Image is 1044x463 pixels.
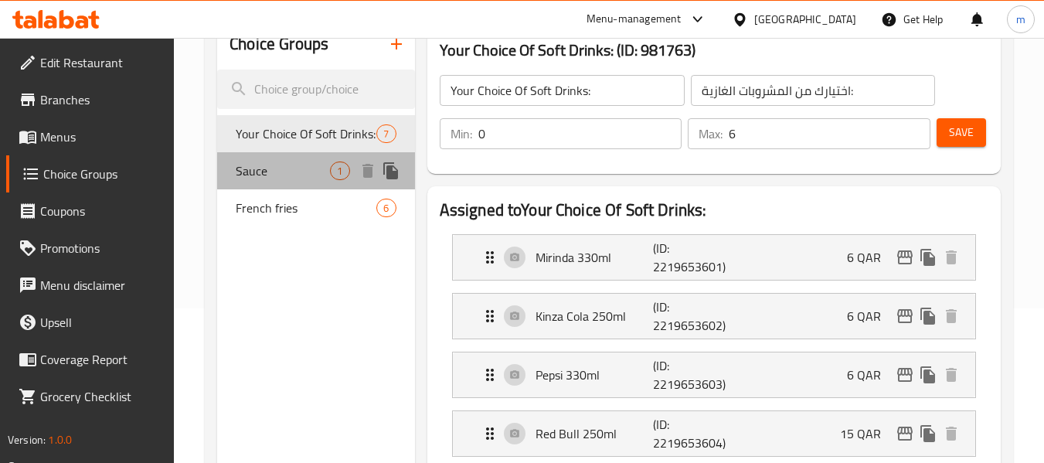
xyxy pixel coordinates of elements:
div: Choices [376,124,396,143]
button: duplicate [916,305,940,328]
p: Min: [451,124,472,143]
div: Expand [453,352,975,397]
p: Max: [699,124,723,143]
span: Menu disclaimer [40,276,162,294]
p: 6 QAR [847,248,893,267]
span: Version: [8,430,46,450]
a: Grocery Checklist [6,378,175,415]
div: Expand [453,235,975,280]
button: duplicate [916,363,940,386]
div: Choices [376,199,396,217]
span: Promotions [40,239,162,257]
span: Branches [40,90,162,109]
button: delete [940,363,963,386]
li: Expand [440,287,988,346]
button: delete [940,246,963,269]
p: 6 QAR [847,366,893,384]
button: edit [893,363,916,386]
a: Menus [6,118,175,155]
p: (ID: 2219653601) [653,239,732,276]
a: Branches [6,81,175,118]
p: Mirinda 330ml [536,248,654,267]
li: Expand [440,346,988,404]
span: Choice Groups [43,165,162,183]
span: 7 [377,127,395,141]
div: Expand [453,411,975,456]
li: Expand [440,228,988,287]
span: Coverage Report [40,350,162,369]
span: 1 [331,164,349,179]
a: Upsell [6,304,175,341]
h2: Choice Groups [230,32,328,56]
p: (ID: 2219653604) [653,415,732,452]
span: 1.0.0 [48,430,72,450]
a: Promotions [6,230,175,267]
h3: Your Choice Of Soft Drinks: (ID: 981763) [440,38,988,63]
span: Menus [40,128,162,146]
p: 15 QAR [840,424,893,443]
input: search [217,70,414,109]
li: Expand [440,404,988,463]
p: Kinza Cola 250ml [536,307,654,325]
button: delete [356,159,379,182]
div: [GEOGRAPHIC_DATA] [754,11,856,28]
div: Menu-management [587,10,682,29]
span: 6 [377,201,395,216]
div: Sauce1deleteduplicate [217,152,414,189]
button: duplicate [916,422,940,445]
a: Menu disclaimer [6,267,175,304]
span: Save [949,123,974,142]
a: Coverage Report [6,341,175,378]
span: French fries [236,199,376,217]
button: edit [893,422,916,445]
button: duplicate [916,246,940,269]
button: edit [893,305,916,328]
span: Coupons [40,202,162,220]
div: Your Choice Of Soft Drinks:7 [217,115,414,152]
p: 6 QAR [847,307,893,325]
a: Edit Restaurant [6,44,175,81]
p: (ID: 2219653602) [653,298,732,335]
h2: Assigned to Your Choice Of Soft Drinks: [440,199,988,222]
a: Choice Groups [6,155,175,192]
span: Sauce [236,162,330,180]
button: edit [893,246,916,269]
p: Pepsi 330ml [536,366,654,384]
button: delete [940,305,963,328]
a: Coupons [6,192,175,230]
p: (ID: 2219653603) [653,356,732,393]
button: duplicate [379,159,403,182]
div: Expand [453,294,975,339]
div: Choices [330,162,349,180]
div: French fries6 [217,189,414,226]
p: Red Bull 250ml [536,424,654,443]
button: delete [940,422,963,445]
span: Your Choice Of Soft Drinks: [236,124,376,143]
button: Save [937,118,986,147]
span: Upsell [40,313,162,332]
span: Grocery Checklist [40,387,162,406]
span: m [1016,11,1025,28]
span: Edit Restaurant [40,53,162,72]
